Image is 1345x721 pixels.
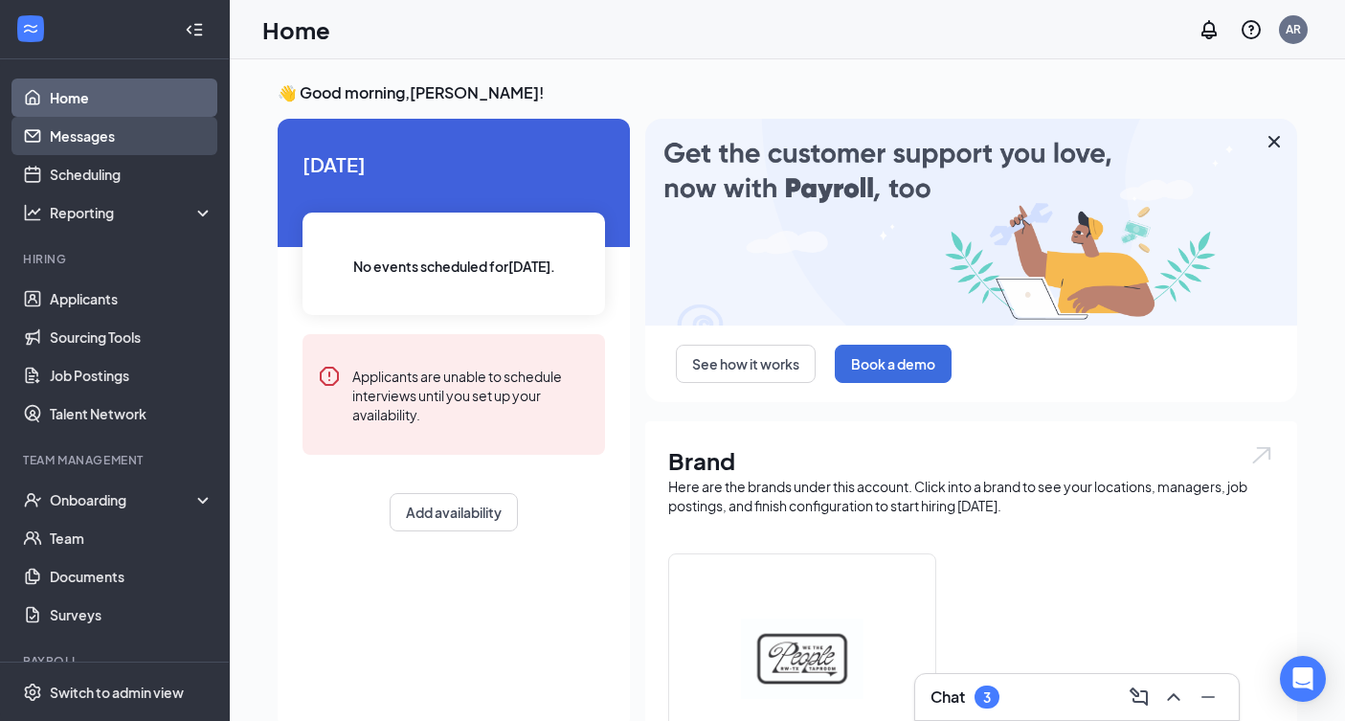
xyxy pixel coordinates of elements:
svg: Notifications [1198,18,1221,41]
div: Payroll [23,653,210,669]
img: payroll-large.gif [645,119,1297,326]
svg: QuestionInfo [1240,18,1263,41]
a: Talent Network [50,394,213,433]
h3: 👋 Good morning, [PERSON_NAME] ! [278,82,1297,103]
button: ChevronUp [1158,682,1189,712]
span: No events scheduled for [DATE] . [353,256,555,277]
h3: Chat [930,687,965,708]
svg: Minimize [1197,686,1220,709]
div: Hiring [23,251,210,267]
a: Job Postings [50,356,213,394]
svg: Cross [1263,130,1286,153]
a: Documents [50,557,213,596]
div: Onboarding [50,490,197,509]
a: Scheduling [50,155,213,193]
svg: ComposeMessage [1128,686,1151,709]
div: AR [1286,21,1301,37]
button: Book a demo [835,345,952,383]
img: We the People Taproom [741,597,863,720]
div: Switch to admin view [50,683,184,702]
button: ComposeMessage [1124,682,1154,712]
svg: WorkstreamLogo [21,19,40,38]
span: [DATE] [303,149,605,179]
a: Messages [50,117,213,155]
h1: Brand [668,444,1274,477]
svg: UserCheck [23,490,42,509]
button: See how it works [676,345,816,383]
div: Reporting [50,203,214,222]
svg: Settings [23,683,42,702]
svg: ChevronUp [1162,686,1185,709]
svg: Error [318,365,341,388]
h1: Home [262,13,330,46]
a: Surveys [50,596,213,634]
button: Add availability [390,493,518,531]
div: Open Intercom Messenger [1280,656,1326,702]
svg: Analysis [23,203,42,222]
div: 3 [983,689,991,706]
div: Here are the brands under this account. Click into a brand to see your locations, managers, job p... [668,477,1274,515]
button: Minimize [1193,682,1223,712]
div: Team Management [23,452,210,468]
a: Sourcing Tools [50,318,213,356]
a: Team [50,519,213,557]
div: Applicants are unable to schedule interviews until you set up your availability. [352,365,590,424]
img: open.6027fd2a22e1237b5b06.svg [1249,444,1274,466]
a: Applicants [50,280,213,318]
svg: Collapse [185,20,204,39]
a: Home [50,79,213,117]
